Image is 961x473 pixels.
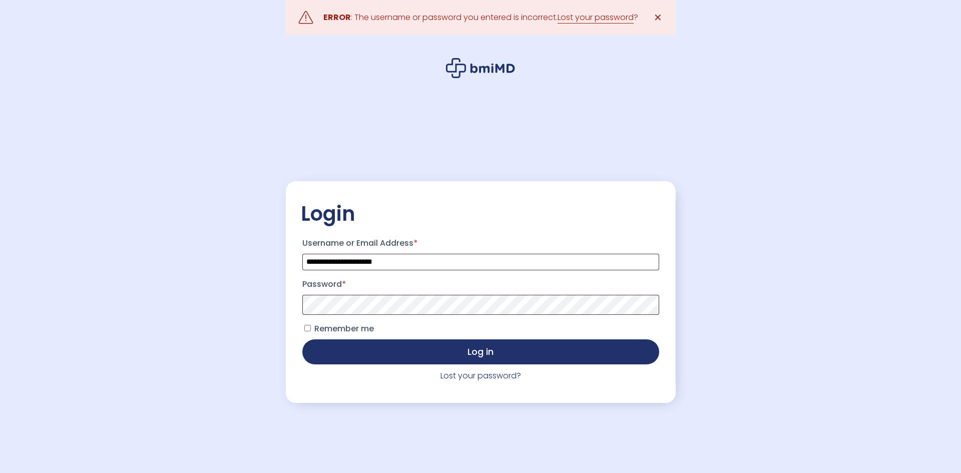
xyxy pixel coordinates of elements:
[558,12,634,24] a: Lost your password
[440,370,521,381] a: Lost your password?
[302,339,659,364] button: Log in
[304,325,311,331] input: Remember me
[323,11,638,25] div: : The username or password you entered is incorrect. ?
[323,12,351,23] strong: ERROR
[314,323,374,334] span: Remember me
[648,8,668,28] a: ✕
[301,201,661,226] h2: Login
[302,235,659,251] label: Username or Email Address
[654,11,662,25] span: ✕
[302,276,659,292] label: Password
